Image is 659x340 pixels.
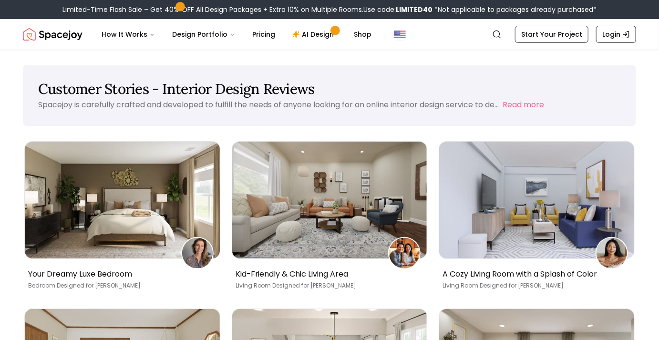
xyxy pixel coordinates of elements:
[23,19,636,50] nav: Global
[28,282,213,289] p: Bedroom [PERSON_NAME]
[432,5,597,14] span: *Not applicable to packages already purchased*
[38,99,499,110] p: Spacejoy is carefully crafted and developed to fulfill the needs of anyone looking for an online ...
[480,281,516,289] span: Designed for
[363,5,432,14] span: Use code:
[439,141,635,297] a: A Cozy Living Room with a Splash of ColorRASHEEDAH JONESA Cozy Living Room with a Splash of Color...
[389,238,420,268] img: Theresa Viglizzo
[165,25,243,44] button: Design Portfolio
[236,268,420,280] p: Kid-Friendly & Chic Living Area
[57,281,93,289] span: Designed for
[23,25,82,44] img: Spacejoy Logo
[443,282,627,289] p: Living Room [PERSON_NAME]
[443,268,627,280] p: A Cozy Living Room with a Splash of Color
[273,281,309,289] span: Designed for
[94,25,379,44] nav: Main
[394,29,406,40] img: United States
[23,25,82,44] a: Spacejoy
[346,25,379,44] a: Shop
[232,141,428,297] a: Kid-Friendly & Chic Living AreaTheresa ViglizzoKid-Friendly & Chic Living AreaLiving Room Designe...
[597,238,627,268] img: RASHEEDAH JONES
[503,99,544,111] button: Read more
[24,141,220,297] a: Your Dreamy Luxe BedroomCharlene SimmonsYour Dreamy Luxe BedroomBedroom Designed for [PERSON_NAME]
[596,26,636,43] a: Login
[62,5,597,14] div: Limited-Time Flash Sale – Get 40% OFF All Design Packages + Extra 10% on Multiple Rooms.
[285,25,344,44] a: AI Design
[236,282,420,289] p: Living Room [PERSON_NAME]
[396,5,432,14] b: LIMITED40
[515,26,588,43] a: Start Your Project
[245,25,283,44] a: Pricing
[182,238,213,268] img: Charlene Simmons
[38,80,621,97] h1: Customer Stories - Interior Design Reviews
[94,25,163,44] button: How It Works
[28,268,213,280] p: Your Dreamy Luxe Bedroom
